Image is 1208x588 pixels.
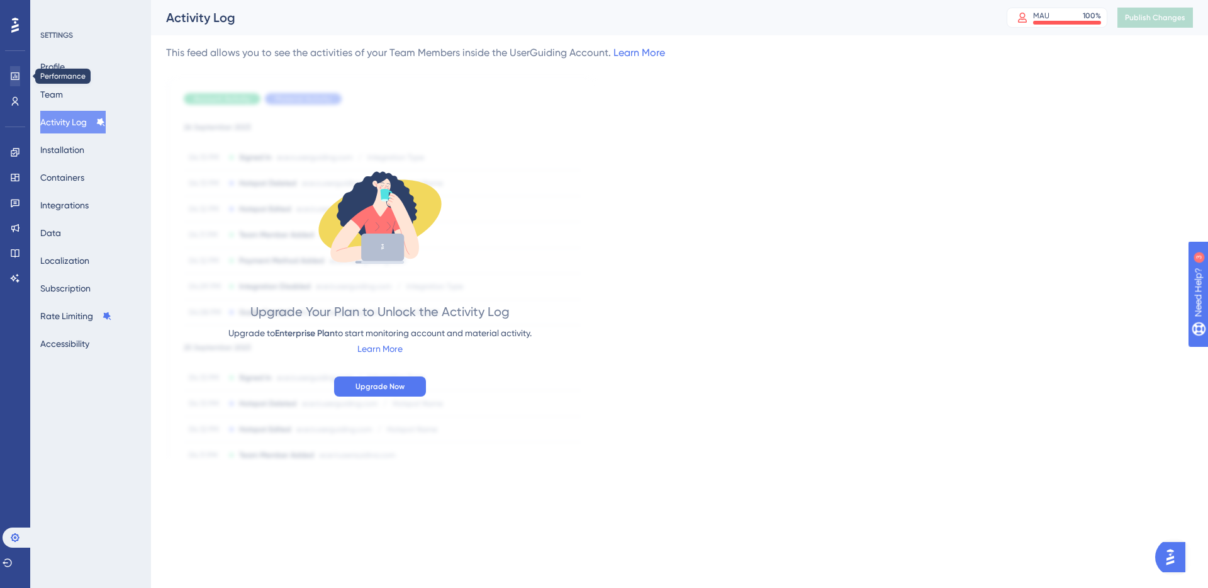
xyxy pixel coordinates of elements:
[40,139,84,161] button: Installation
[40,194,89,217] button: Integrations
[40,55,65,78] button: Profile
[30,3,79,18] span: Need Help?
[613,47,665,59] a: Learn More
[40,111,106,133] button: Activity Log
[1155,538,1193,576] iframe: UserGuiding AI Assistant Launcher
[40,249,89,272] button: Localization
[87,6,91,16] div: 3
[40,166,84,189] button: Containers
[275,328,335,339] span: Enterprise Plan
[250,303,510,320] div: Upgrade Your Plan to Unlock the Activity Log
[40,30,142,40] div: SETTINGS
[166,45,665,60] div: This feed allows you to see the activities of your Team Members inside the UserGuiding Account.
[40,277,91,300] button: Subscription
[40,83,63,106] button: Team
[166,9,975,26] div: Activity Log
[355,382,405,392] span: Upgrade Now
[40,332,89,355] button: Accessibility
[1083,11,1101,21] div: 100 %
[1117,8,1193,28] button: Publish Changes
[1125,13,1185,23] span: Publish Changes
[1033,11,1049,21] div: MAU
[40,222,61,244] button: Data
[334,376,426,397] button: Upgrade Now
[357,344,403,354] a: Learn More
[228,325,532,341] div: Upgrade to to start monitoring account and material activity.
[40,305,112,327] button: Rate Limiting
